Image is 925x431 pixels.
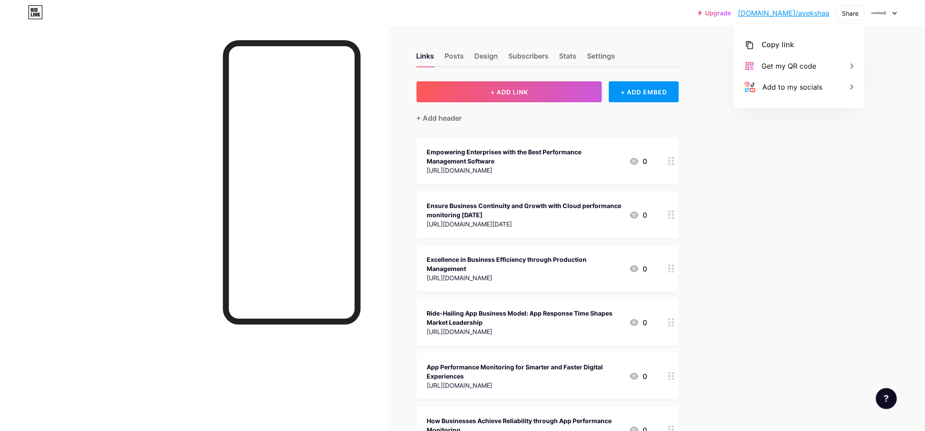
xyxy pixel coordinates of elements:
[417,81,602,102] button: + ADD LINK
[427,327,622,336] div: [URL][DOMAIN_NAME]
[588,51,616,66] div: Settings
[629,371,647,382] div: 0
[763,82,823,92] div: Add to my socials
[629,317,647,328] div: 0
[762,61,817,71] div: Get my QR code
[417,51,435,66] div: Links
[629,264,647,274] div: 0
[427,147,622,166] div: Empowering Enterprises with the Best Performance Management Software
[490,88,528,96] span: + ADD LINK
[427,255,622,273] div: Excellence in Business Efficiency through Production Management
[427,362,622,381] div: App Performance Monitoring for Smarter and Faster Digital Experiences
[738,8,830,18] a: [DOMAIN_NAME]/avekshaa
[427,219,622,229] div: [URL][DOMAIN_NAME][DATE]
[427,273,622,282] div: [URL][DOMAIN_NAME]
[427,201,622,219] div: Ensure Business Continuity and Growth with Cloud performance monitoring [DATE]
[698,10,731,17] a: Upgrade
[609,81,678,102] div: + ADD EMBED
[417,113,462,123] div: + Add header
[427,166,622,175] div: [URL][DOMAIN_NAME]
[629,210,647,220] div: 0
[427,309,622,327] div: Ride-Hailing App Business Model: App Response Time Shapes Market Leadership
[871,5,888,21] img: avekshaa
[762,40,794,50] div: Copy link
[560,51,577,66] div: Stats
[427,381,622,390] div: [URL][DOMAIN_NAME]
[475,51,498,66] div: Design
[842,9,859,18] div: Share
[445,51,464,66] div: Posts
[629,156,647,167] div: 0
[509,51,549,66] div: Subscribers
